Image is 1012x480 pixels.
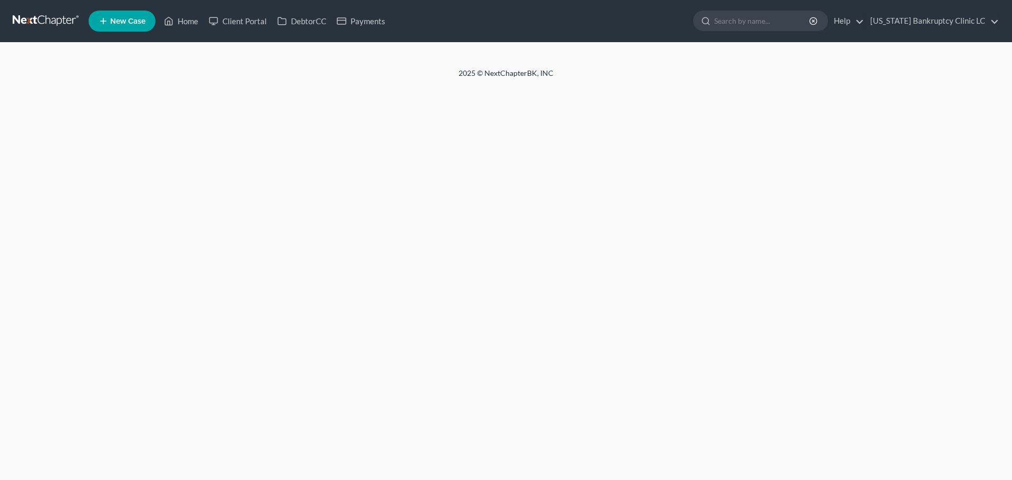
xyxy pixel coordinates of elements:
input: Search by name... [714,11,811,31]
a: [US_STATE] Bankruptcy Clinic LC [865,12,999,31]
div: 2025 © NextChapterBK, INC [206,68,806,87]
span: New Case [110,17,145,25]
a: Help [829,12,864,31]
a: Home [159,12,203,31]
a: Payments [332,12,391,31]
a: DebtorCC [272,12,332,31]
a: Client Portal [203,12,272,31]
